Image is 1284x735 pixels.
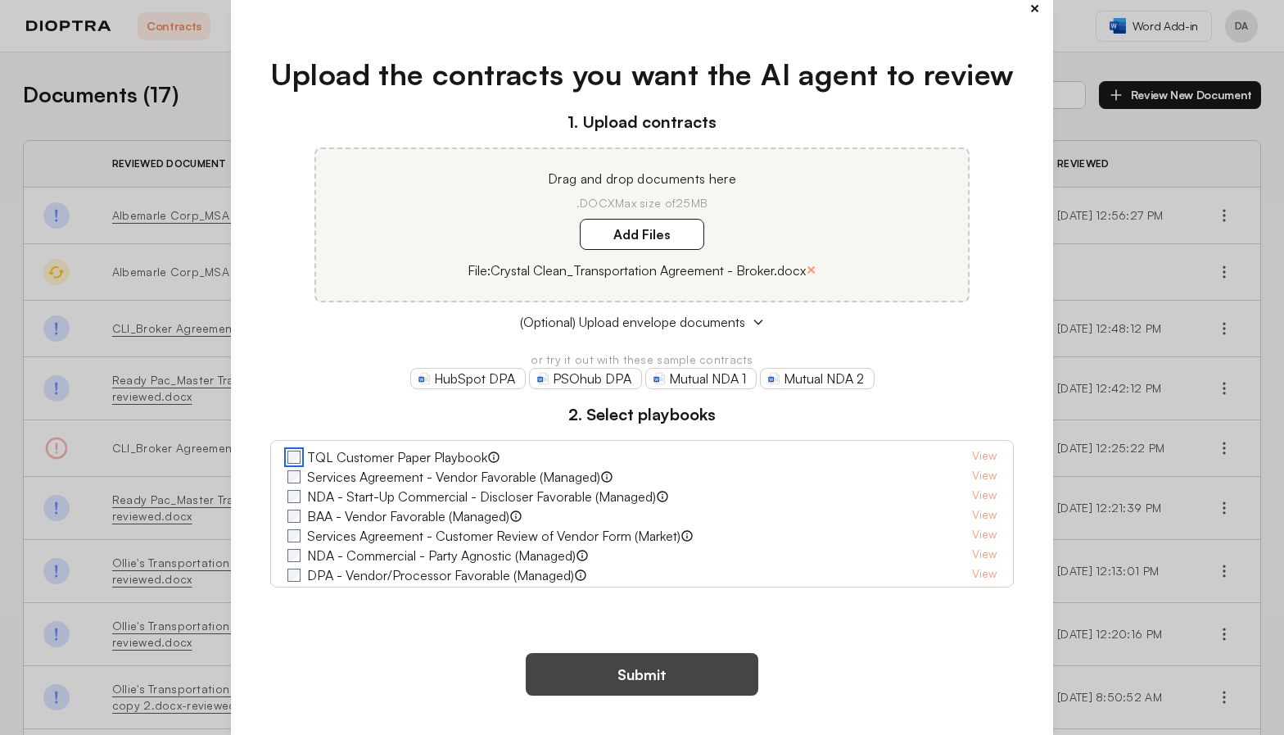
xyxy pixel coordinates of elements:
a: View [972,565,997,585]
label: Services Agreement - Customer Review of Vendor Form (Market) [307,526,680,546]
a: Mutual NDA 2 [760,368,875,389]
label: BAA - Vendor Favorable (Managed) [307,506,509,526]
h3: 2. Select playbooks [270,402,1015,427]
a: PSOhub DPA [529,368,642,389]
a: View [972,546,997,565]
p: Drag and drop documents here [336,169,948,188]
p: File: Crystal Clean_Transportation Agreement - Broker.docx [468,261,806,280]
a: Mutual NDA 1 [645,368,757,389]
label: NDA - Commercial - Party Agnostic (Managed) [307,546,576,565]
h3: 1. Upload contracts [270,110,1015,134]
a: View [972,526,997,546]
button: (Optional) Upload envelope documents [270,312,1015,332]
a: View [972,467,997,487]
label: Services Agreement - Vendor Favorable (Managed) [307,467,600,487]
button: Submit [526,653,758,696]
label: DPA - Vendor/Processor Favorable (Managed) [307,565,574,585]
p: .DOCX Max size of 25MB [336,195,948,211]
a: HubSpot DPA [410,368,526,389]
h1: Upload the contracts you want the AI agent to review [270,52,1015,97]
a: View [972,506,997,526]
button: × [806,258,816,281]
p: or try it out with these sample contracts [270,352,1015,368]
label: NDA - M&A - Buyer Favorable (Managed) [307,585,545,605]
a: View [972,447,997,467]
label: Add Files [580,219,704,250]
span: (Optional) Upload envelope documents [520,312,745,332]
a: View [972,487,997,506]
label: TQL Customer Paper Playbook [307,447,487,467]
label: NDA - Start-Up Commercial - Discloser Favorable (Managed) [307,487,656,506]
a: View [972,585,997,605]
